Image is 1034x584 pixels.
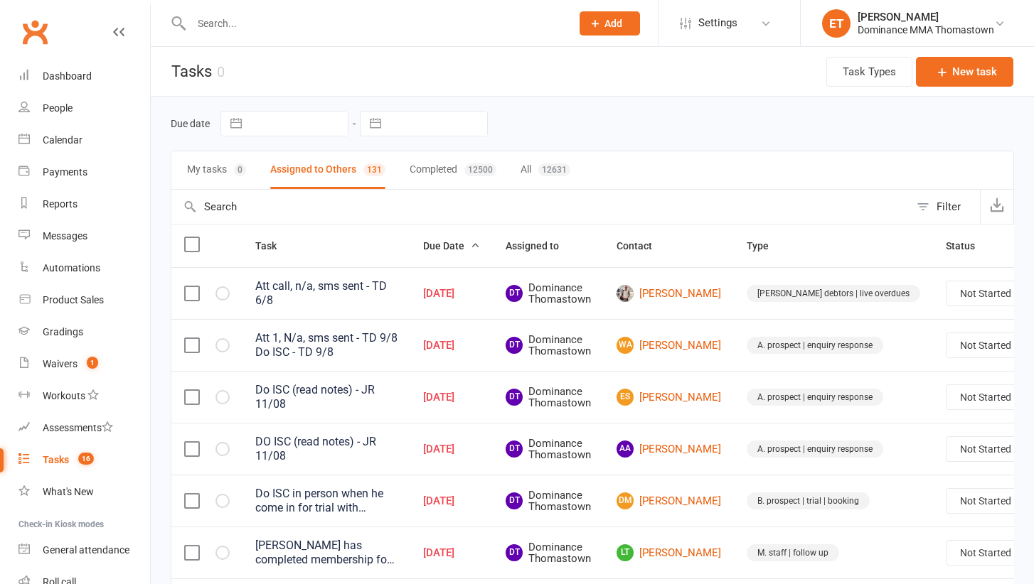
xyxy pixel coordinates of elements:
[858,23,994,36] div: Dominance MMA Thomastown
[18,220,150,252] a: Messages
[617,544,721,561] a: LT[PERSON_NAME]
[617,492,634,509] span: DM
[506,237,575,254] button: Assigned to
[617,337,634,354] span: WA
[43,294,104,305] div: Product Sales
[747,440,883,458] div: A. prospect | enquiry response
[423,443,480,455] div: [DATE]
[747,544,839,561] div: M. staff | follow up
[617,285,721,302] a: [PERSON_NAME]
[423,391,480,404] div: [DATE]
[171,190,910,224] input: Search
[423,240,480,252] span: Due Date
[506,240,575,252] span: Assigned to
[506,541,591,565] span: Dominance Thomastown
[506,334,591,357] span: Dominance Thomastown
[18,124,150,156] a: Calendar
[43,230,87,242] div: Messages
[617,389,721,406] a: ES[PERSON_NAME]
[747,240,784,252] span: Type
[43,454,69,465] div: Tasks
[255,240,292,252] span: Task
[18,476,150,508] a: What's New
[18,412,150,444] a: Assessments
[43,262,100,274] div: Automations
[43,544,129,556] div: General attendance
[747,285,920,302] div: [PERSON_NAME] debtors | live overdues
[78,453,94,465] span: 16
[423,237,480,254] button: Due Date
[18,348,150,380] a: Waivers 1
[187,13,561,33] input: Search...
[43,198,78,210] div: Reports
[506,492,523,509] span: DT
[43,134,82,146] div: Calendar
[18,60,150,92] a: Dashboard
[255,539,398,567] div: [PERSON_NAME] has completed membership for 1 son. Will need to sign a membership for 2nd son when...
[423,340,480,352] div: [DATE]
[255,487,398,515] div: Do ISC in person when he come in for trial with [PERSON_NAME] 06/08
[187,151,246,189] button: My tasks0
[946,237,991,254] button: Status
[910,190,980,224] button: Filter
[617,237,668,254] button: Contact
[18,444,150,476] a: Tasks 16
[617,285,634,302] img: Dylan Jansen
[937,198,961,215] div: Filter
[617,492,721,509] a: DM[PERSON_NAME]
[87,357,98,369] span: 1
[410,151,496,189] button: Completed12500
[43,166,87,178] div: Payments
[617,337,721,354] a: WA[PERSON_NAME]
[18,92,150,124] a: People
[747,337,883,354] div: A. prospect | enquiry response
[506,440,523,458] span: DT
[747,237,784,254] button: Type
[255,237,292,254] button: Task
[423,547,480,559] div: [DATE]
[506,285,523,302] span: DT
[617,240,668,252] span: Contact
[18,252,150,284] a: Automations
[171,118,210,129] label: Due date
[43,102,73,114] div: People
[617,544,634,561] span: LT
[43,390,85,401] div: Workouts
[234,163,246,176] div: 0
[43,326,83,337] div: Gradings
[617,440,634,458] span: AA
[423,288,480,300] div: [DATE]
[604,18,622,29] span: Add
[18,188,150,220] a: Reports
[43,422,113,433] div: Assessments
[747,492,870,509] div: B. prospect | trial | booking
[255,435,398,463] div: DO ISC (read notes) - JR 11/08
[506,438,591,461] span: Dominance Thomastown
[946,240,991,252] span: Status
[617,440,721,458] a: AA[PERSON_NAME]
[18,316,150,348] a: Gradings
[151,47,225,96] h1: Tasks
[580,11,640,36] button: Add
[822,9,851,38] div: ET
[423,495,480,507] div: [DATE]
[17,14,53,50] a: Clubworx
[217,63,225,80] div: 0
[270,151,385,189] button: Assigned to Others131
[858,11,994,23] div: [PERSON_NAME]
[506,282,591,305] span: Dominance Thomastown
[43,70,92,82] div: Dashboard
[18,284,150,316] a: Product Sales
[363,163,385,176] div: 131
[464,163,496,176] div: 12500
[617,389,634,406] span: ES
[255,279,398,308] div: Att call, n/a, sms sent - TD 6/8
[506,386,591,409] span: Dominance Thomastown
[18,380,150,412] a: Workouts
[826,57,912,87] button: Task Types
[698,7,737,39] span: Settings
[255,331,398,359] div: Att 1, N/a, sms sent - TD 9/8 Do ISC - TD 9/8
[255,383,398,411] div: Do ISC (read notes) - JR 11/08
[18,534,150,566] a: General attendance kiosk mode
[747,389,883,406] div: A. prospect | enquiry response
